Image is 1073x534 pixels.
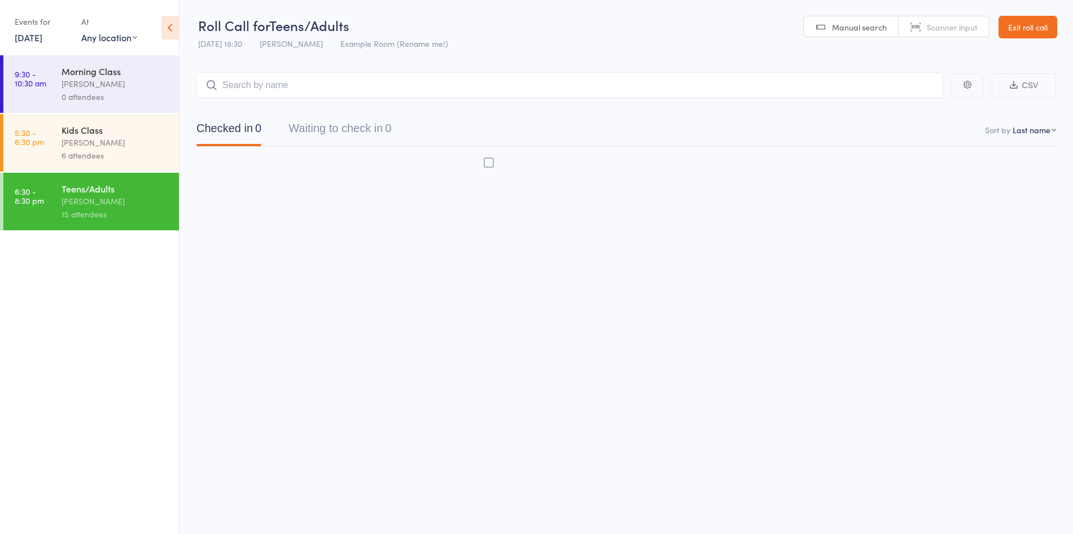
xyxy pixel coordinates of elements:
[288,116,391,146] button: Waiting to check in0
[927,21,978,33] span: Scanner input
[198,16,269,34] span: Roll Call for
[62,136,169,149] div: [PERSON_NAME]
[3,55,179,113] a: 9:30 -10:30 amMorning Class[PERSON_NAME]0 attendees
[269,16,349,34] span: Teens/Adults
[62,124,169,136] div: Kids Class
[992,73,1056,98] button: CSV
[15,69,46,87] time: 9:30 - 10:30 am
[255,122,261,134] div: 0
[340,38,448,49] span: Example Room (Rename me!)
[3,114,179,172] a: 5:30 -6:30 pmKids Class[PERSON_NAME]6 attendees
[81,12,137,31] div: At
[832,21,887,33] span: Manual search
[196,72,943,98] input: Search by name
[15,187,44,205] time: 6:30 - 8:30 pm
[985,124,1010,135] label: Sort by
[81,31,137,43] div: Any location
[62,149,169,162] div: 6 attendees
[62,208,169,221] div: 15 attendees
[196,116,261,146] button: Checked in0
[1013,124,1050,135] div: Last name
[15,31,42,43] a: [DATE]
[998,16,1057,38] a: Exit roll call
[62,77,169,90] div: [PERSON_NAME]
[15,12,70,31] div: Events for
[62,195,169,208] div: [PERSON_NAME]
[385,122,391,134] div: 0
[198,38,242,49] span: [DATE] 18:30
[62,90,169,103] div: 0 attendees
[62,182,169,195] div: Teens/Adults
[3,173,179,230] a: 6:30 -8:30 pmTeens/Adults[PERSON_NAME]15 attendees
[15,128,44,146] time: 5:30 - 6:30 pm
[260,38,323,49] span: [PERSON_NAME]
[62,65,169,77] div: Morning Class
